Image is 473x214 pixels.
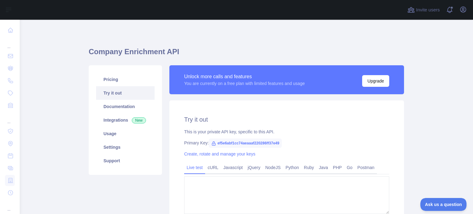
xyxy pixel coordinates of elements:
[132,117,146,123] span: New
[362,75,389,87] button: Upgrade
[330,163,344,172] a: PHP
[5,200,15,212] div: ...
[96,140,155,154] a: Settings
[184,80,305,87] div: You are currently on a free plan with limited features and usage
[221,163,245,172] a: Javascript
[184,129,389,135] div: This is your private API key, specific to this API.
[5,37,15,49] div: ...
[96,113,155,127] a: Integrations New
[89,47,404,62] h1: Company Enrichment API
[406,5,441,15] button: Invite users
[96,127,155,140] a: Usage
[184,151,255,156] a: Create, rotate and manage your keys
[96,86,155,100] a: Try it out
[301,163,317,172] a: Ruby
[205,163,221,172] a: cURL
[96,154,155,168] a: Support
[96,100,155,113] a: Documentation
[184,73,305,80] div: Unlock more calls and features
[5,112,15,124] div: ...
[344,163,355,172] a: Go
[416,6,440,14] span: Invite users
[96,73,155,86] a: Pricing
[283,163,301,172] a: Python
[184,163,205,172] a: Live test
[184,115,389,124] h2: Try it out
[317,163,331,172] a: Java
[209,139,282,148] span: ef5e6abf1cc74aeaaaf220286ff37e49
[263,163,283,172] a: NodeJS
[355,163,377,172] a: Postman
[420,198,467,211] iframe: Toggle Customer Support
[184,140,389,146] div: Primary Key:
[245,163,263,172] a: jQuery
